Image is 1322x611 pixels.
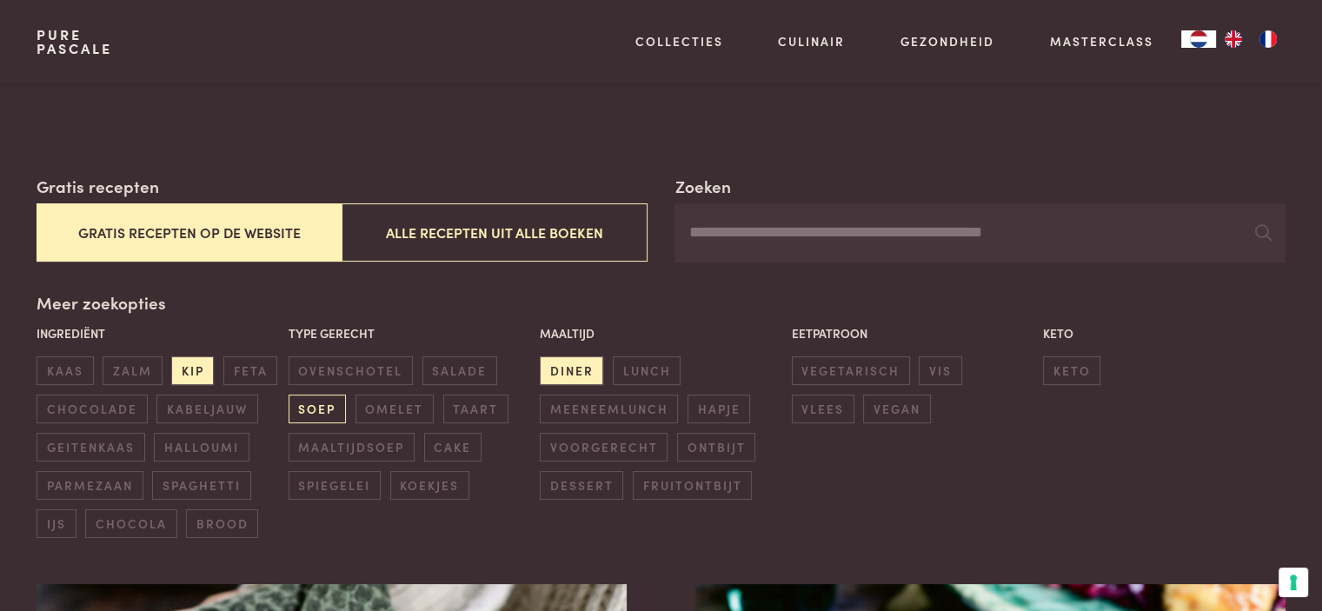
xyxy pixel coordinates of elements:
[289,324,531,342] p: Type gerecht
[919,356,961,385] span: vis
[1216,30,1251,48] a: EN
[613,356,681,385] span: lunch
[443,395,508,423] span: taart
[674,174,730,199] label: Zoeken
[156,395,257,423] span: kabeljauw
[37,324,279,342] p: Ingrediënt
[342,203,647,262] button: Alle recepten uit alle boeken
[540,471,623,500] span: dessert
[900,32,994,50] a: Gezondheid
[171,356,214,385] span: kip
[289,395,346,423] span: soep
[1181,30,1285,48] aside: Language selected: Nederlands
[1043,324,1285,342] p: Keto
[540,433,668,462] span: voorgerecht
[355,395,434,423] span: omelet
[37,174,159,199] label: Gratis recepten
[778,32,845,50] a: Culinair
[1050,32,1153,50] a: Masterclass
[1043,356,1100,385] span: keto
[37,395,147,423] span: chocolade
[792,324,1034,342] p: Eetpatroon
[1216,30,1285,48] ul: Language list
[154,433,249,462] span: halloumi
[633,471,752,500] span: fruitontbijt
[390,471,469,500] span: koekjes
[424,433,482,462] span: cake
[289,356,413,385] span: ovenschotel
[103,356,162,385] span: zalm
[37,433,144,462] span: geitenkaas
[1181,30,1216,48] a: NL
[540,395,678,423] span: meeneemlunch
[1251,30,1285,48] a: FR
[1181,30,1216,48] div: Language
[37,509,76,538] span: ijs
[152,471,250,500] span: spaghetti
[635,32,723,50] a: Collecties
[422,356,497,385] span: salade
[223,356,277,385] span: feta
[863,395,930,423] span: vegan
[792,356,910,385] span: vegetarisch
[37,356,93,385] span: kaas
[37,203,342,262] button: Gratis recepten op de website
[540,324,782,342] p: Maaltijd
[792,395,854,423] span: vlees
[37,471,143,500] span: parmezaan
[289,471,381,500] span: spiegelei
[1279,568,1308,597] button: Uw voorkeuren voor toestemming voor trackingtechnologieën
[688,395,750,423] span: hapje
[37,28,112,56] a: PurePascale
[677,433,755,462] span: ontbijt
[540,356,603,385] span: diner
[85,509,176,538] span: chocola
[186,509,258,538] span: brood
[289,433,415,462] span: maaltijdsoep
